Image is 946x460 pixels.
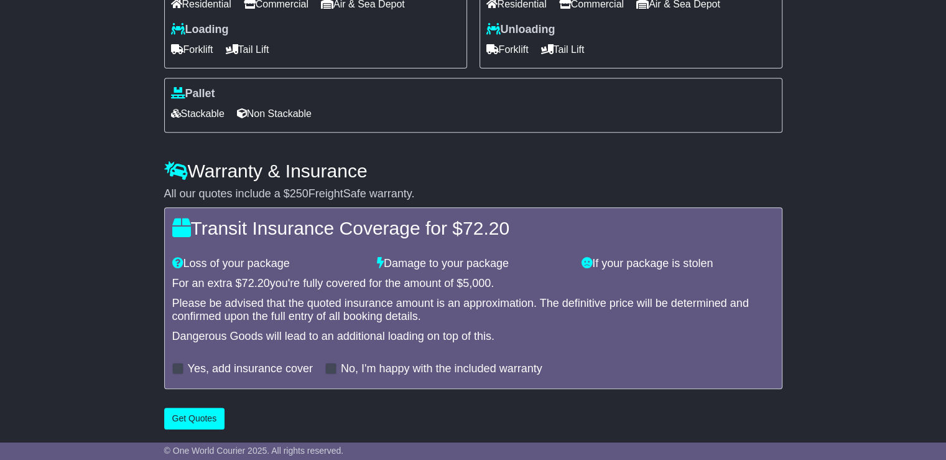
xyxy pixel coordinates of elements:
span: 5,000 [463,277,491,289]
span: Tail Lift [226,40,269,59]
label: No, I'm happy with the included warranty [341,362,542,376]
div: For an extra $ you're fully covered for the amount of $ . [172,277,774,291]
div: If your package is stolen [575,257,780,271]
div: All our quotes include a $ FreightSafe warranty. [164,187,782,201]
span: Stackable [171,104,225,123]
span: 250 [290,187,308,200]
button: Get Quotes [164,408,225,429]
label: Yes, add insurance cover [188,362,313,376]
div: Please be advised that the quoted insurance amount is an approximation. The definitive price will... [172,297,774,324]
h4: Warranty & Insurance [164,161,782,181]
span: Tail Lift [541,40,585,59]
span: © One World Courier 2025. All rights reserved. [164,446,344,456]
span: 72.20 [242,277,270,289]
span: Forklift [171,40,213,59]
label: Unloading [486,23,555,37]
label: Loading [171,23,229,37]
div: Dangerous Goods will lead to an additional loading on top of this. [172,330,774,344]
h4: Transit Insurance Coverage for $ [172,218,774,238]
div: Damage to your package [371,257,575,271]
div: Loss of your package [166,257,371,271]
label: Pallet [171,87,215,101]
span: Non Stackable [237,104,312,123]
span: 72.20 [463,218,509,238]
span: Forklift [486,40,529,59]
